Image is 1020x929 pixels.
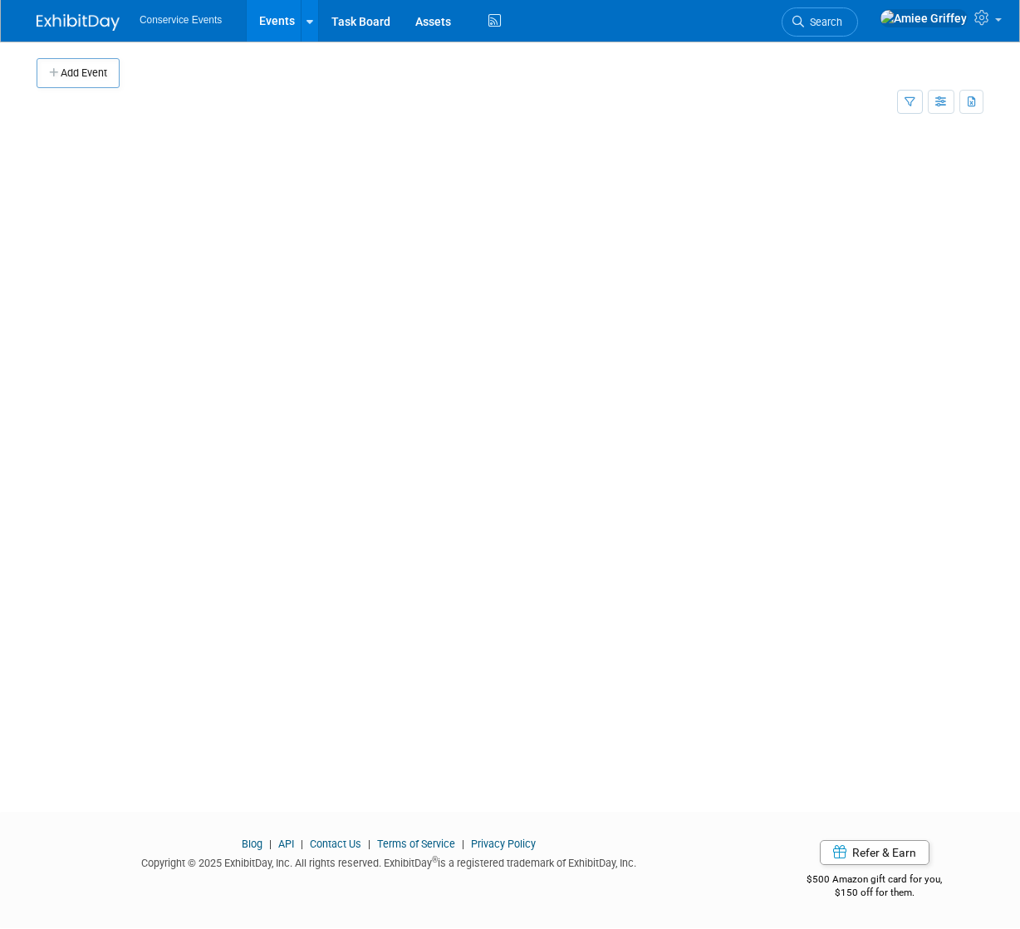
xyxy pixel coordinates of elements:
span: Search [804,16,842,28]
a: Contact Us [310,838,361,850]
img: ExhibitDay [37,14,120,31]
a: Terms of Service [377,838,455,850]
span: | [297,838,307,850]
a: API [278,838,294,850]
span: | [265,838,276,850]
img: Amiee Griffey [880,9,968,27]
a: Refer & Earn [820,840,929,865]
a: Search [782,7,858,37]
sup: ® [432,855,438,864]
div: $500 Amazon gift card for you, [766,862,984,900]
a: Blog [242,838,262,850]
span: | [364,838,375,850]
div: $150 off for them. [766,886,984,900]
span: Conservice Events [140,14,222,26]
a: Privacy Policy [471,838,536,850]
span: | [458,838,468,850]
div: Copyright © 2025 ExhibitDay, Inc. All rights reserved. ExhibitDay is a registered trademark of Ex... [37,852,741,871]
button: Add Event [37,58,120,88]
